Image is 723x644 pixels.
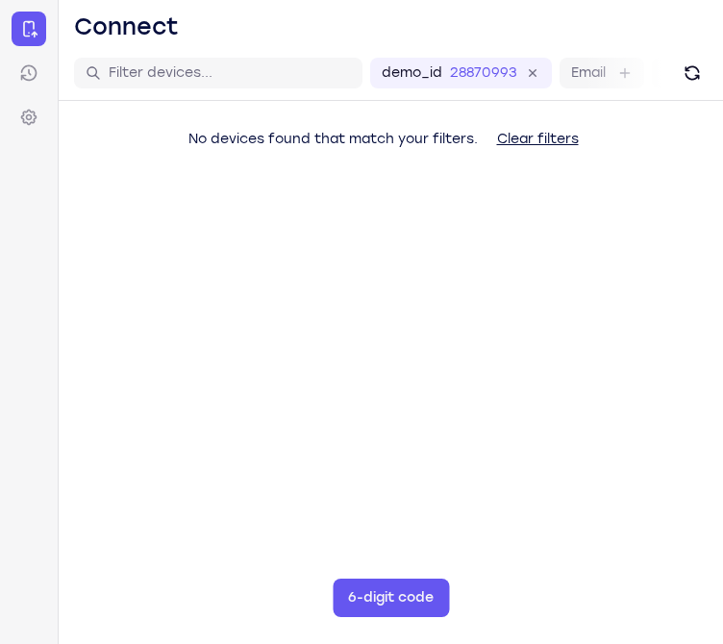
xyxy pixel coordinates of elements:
[333,579,449,617] button: 6-digit code
[571,63,606,83] label: Email
[12,12,46,46] a: Connect
[74,12,179,42] h1: Connect
[12,100,46,135] a: Settings
[677,58,708,88] button: Refresh
[188,131,478,147] span: No devices found that match your filters.
[482,120,594,159] button: Clear filters
[12,56,46,90] a: Sessions
[109,63,351,83] input: Filter devices...
[382,63,442,83] label: demo_id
